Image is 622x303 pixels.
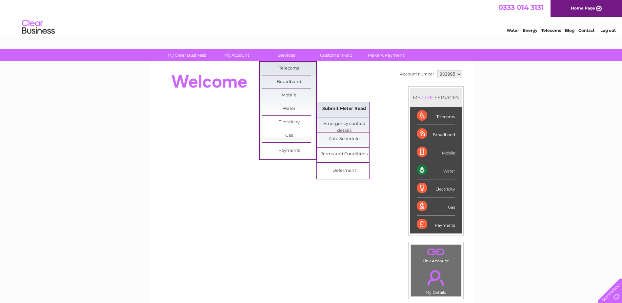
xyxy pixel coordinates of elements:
a: Telecoms [541,28,561,33]
a: Payments [262,144,316,157]
div: MY SERVICES [410,88,462,107]
div: Clear Business is a trading name of Verastar Limited (registered in [GEOGRAPHIC_DATA] No. 3667643... [156,4,466,32]
a: 0333 014 3131 [498,3,544,11]
a: Deferment [317,164,371,177]
a: Blog [565,28,574,33]
a: My Account [210,49,264,61]
a: Telecoms [262,62,316,75]
div: Electricity [417,179,455,197]
a: Electricity [262,116,316,129]
td: My Details [411,265,461,297]
a: Log out [600,28,616,33]
td: Account number [398,69,436,80]
div: Broadband [417,125,455,143]
a: Customer Help [309,49,363,61]
div: Payments [417,215,455,233]
td: Link Account [411,244,461,265]
div: Telecoms [417,107,455,125]
a: Mobile [262,89,316,102]
div: LIVE [421,94,434,101]
a: Make A Payment [359,49,413,61]
a: Energy [523,28,537,33]
a: Gas [262,129,316,142]
a: . [412,266,459,289]
div: Mobile [417,143,455,161]
a: Water [262,102,316,115]
a: Broadband [262,75,316,89]
a: Water [507,28,519,33]
a: . [412,246,459,258]
a: Emergency contact details [317,117,371,131]
div: Water [417,161,455,179]
a: Contact [578,28,594,33]
a: My Clear Business [160,49,214,61]
a: Terms and Conditions [317,148,371,161]
div: Gas [417,197,455,215]
a: Submit Meter Read [317,102,371,115]
a: Rate Schedule [317,132,371,146]
img: logo.png [22,17,55,37]
a: Services [259,49,313,61]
